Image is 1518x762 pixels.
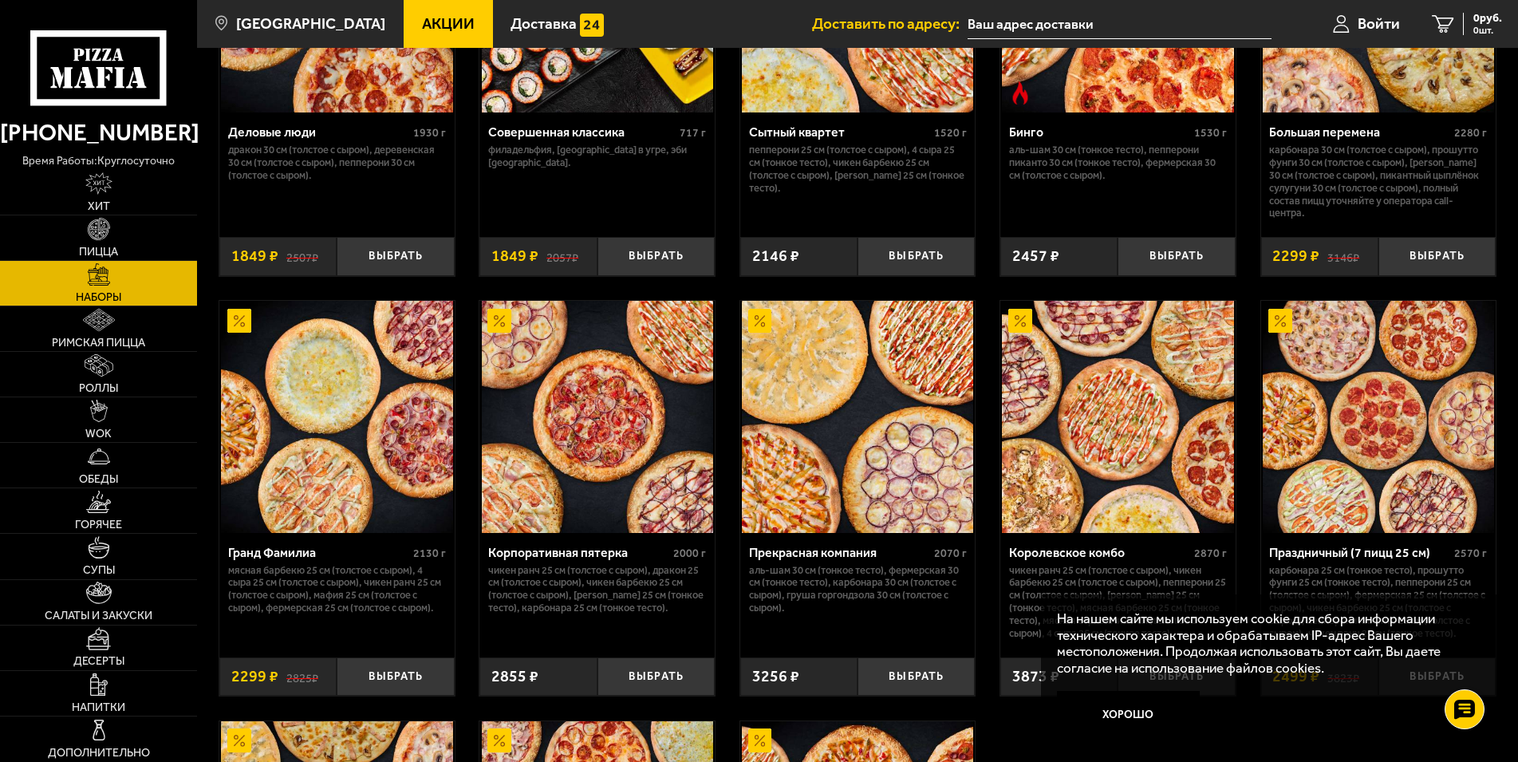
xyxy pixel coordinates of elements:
[83,565,115,576] span: Супы
[491,669,538,685] span: 2855 ₽
[1327,248,1359,264] s: 3146 ₽
[75,519,122,531] span: Горячее
[228,124,409,140] div: Деловые люди
[1057,691,1199,738] button: Хорошо
[1194,126,1227,140] span: 1530 г
[228,564,446,614] p: Мясная Барбекю 25 см (толстое с сыром), 4 сыра 25 см (толстое с сыром), Чикен Ранч 25 см (толстое...
[597,237,715,276] button: Выбрать
[1008,309,1032,333] img: Акционный
[236,16,385,31] span: [GEOGRAPHIC_DATA]
[488,144,706,169] p: Филадельфия, [GEOGRAPHIC_DATA] в угре, Эби [GEOGRAPHIC_DATA].
[482,301,713,532] img: Корпоративная пятерка
[748,309,772,333] img: Акционный
[79,383,118,394] span: Роллы
[1118,237,1235,276] button: Выбрать
[1002,301,1233,532] img: Королевское комбо
[749,124,930,140] div: Сытный квартет
[858,657,975,697] button: Выбрать
[1358,16,1400,31] span: Войти
[88,201,110,212] span: Хит
[1263,301,1494,532] img: Праздничный (7 пицц 25 см)
[1009,144,1227,182] p: Аль-Шам 30 см (тонкое тесто), Пепперони Пиканто 30 см (тонкое тесто), Фермерская 30 см (толстое с...
[1378,237,1496,276] button: Выбрать
[858,237,975,276] button: Выбрать
[934,547,967,560] span: 2070 г
[286,248,318,264] s: 2507 ₽
[1009,545,1190,560] div: Королевское комбо
[511,16,577,31] span: Доставка
[79,474,118,485] span: Обеды
[488,564,706,614] p: Чикен Ранч 25 см (толстое с сыром), Дракон 25 см (толстое с сыром), Чикен Барбекю 25 см (толстое ...
[73,656,124,667] span: Десерты
[479,301,715,532] a: АкционныйКорпоративная пятерка
[1269,144,1487,219] p: Карбонара 30 см (толстое с сыром), Прошутто Фунги 30 см (толстое с сыром), [PERSON_NAME] 30 см (т...
[1269,545,1450,560] div: Праздничный (7 пицц 25 см)
[337,237,454,276] button: Выбрать
[231,248,278,264] span: 1849 ₽
[1268,309,1292,333] img: Акционный
[968,10,1272,39] input: Ваш адрес доставки
[79,247,118,258] span: Пицца
[1269,564,1487,640] p: Карбонара 25 см (тонкое тесто), Прошутто Фунги 25 см (тонкое тесто), Пепперони 25 см (толстое с с...
[487,309,511,333] img: Акционный
[742,301,973,532] img: Прекрасная компания
[337,657,454,697] button: Выбрать
[488,545,669,560] div: Корпоративная пятерка
[231,669,278,685] span: 2299 ₽
[1261,301,1496,532] a: АкционныйПраздничный (7 пицц 25 см)
[749,144,967,194] p: Пепперони 25 см (толстое с сыром), 4 сыра 25 см (тонкое тесто), Чикен Барбекю 25 см (толстое с сы...
[76,292,121,303] span: Наборы
[1269,124,1450,140] div: Большая перемена
[752,669,799,685] span: 3256 ₽
[1473,13,1502,24] span: 0 руб.
[1272,248,1319,264] span: 2299 ₽
[228,545,409,560] div: Гранд Фамилиа
[219,301,455,532] a: АкционныйГранд Фамилиа
[680,126,706,140] span: 717 г
[597,657,715,697] button: Выбрать
[1454,126,1487,140] span: 2280 г
[1009,124,1190,140] div: Бинго
[413,126,446,140] span: 1930 г
[1057,610,1471,676] p: На нашем сайте мы используем cookie для сбора информации технического характера и обрабатываем IP...
[221,301,452,532] img: Гранд Фамилиа
[740,301,976,532] a: АкционныйПрекрасная компания
[1012,248,1059,264] span: 2457 ₽
[546,248,578,264] s: 2057 ₽
[48,748,150,759] span: Дополнительно
[422,16,475,31] span: Акции
[1454,547,1487,560] span: 2570 г
[488,124,676,140] div: Совершенная классика
[45,610,152,622] span: Салаты и закуски
[228,144,446,182] p: Дракон 30 см (толстое с сыром), Деревенская 30 см (толстое с сыром), Пепперони 30 см (толстое с с...
[1008,81,1032,105] img: Острое блюдо
[812,16,968,31] span: Доставить по адресу:
[749,564,967,614] p: Аль-Шам 30 см (тонкое тесто), Фермерская 30 см (тонкое тесто), Карбонара 30 см (толстое с сыром),...
[752,248,799,264] span: 2146 ₽
[748,728,772,752] img: Акционный
[286,669,318,685] s: 2825 ₽
[227,728,251,752] img: Акционный
[934,126,967,140] span: 1520 г
[673,547,706,560] span: 2000 г
[491,248,538,264] span: 1849 ₽
[85,428,112,440] span: WOK
[1012,669,1059,685] span: 3873 ₽
[1194,547,1227,560] span: 2870 г
[1473,26,1502,35] span: 0 шт.
[487,728,511,752] img: Акционный
[52,338,145,349] span: Римская пицца
[227,309,251,333] img: Акционный
[1009,564,1227,640] p: Чикен Ранч 25 см (толстое с сыром), Чикен Барбекю 25 см (толстое с сыром), Пепперони 25 см (толст...
[413,547,446,560] span: 2130 г
[580,14,604,38] img: 15daf4d41897b9f0e9f617042186c801.svg
[1000,301,1236,532] a: АкционныйКоролевское комбо
[72,702,125,713] span: Напитки
[749,545,930,560] div: Прекрасная компания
